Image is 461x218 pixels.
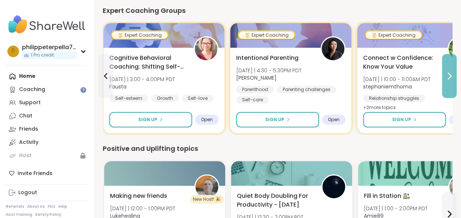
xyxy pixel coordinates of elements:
a: FAQ [48,204,55,209]
img: Natasha [322,37,344,60]
img: QueenOfTheNight [322,175,345,198]
span: Fill in Station 🚉 [364,192,410,200]
div: Logout [18,189,37,196]
div: Positive and Uplifting topics [103,143,452,154]
span: [DATE] | 1:00 - 2:00PM PDT [364,205,428,212]
span: Connect w Confidence: Know Your Value [363,54,439,71]
div: Expert Coaching [239,32,294,39]
span: Sign Up [392,116,411,123]
span: Making new friends [110,192,167,200]
div: Coaching [19,86,45,93]
img: Lukehealing [195,175,218,198]
div: Chat [19,112,32,120]
a: Activity [6,136,88,149]
span: Cognitive Behavioral Coaching: Shifting Self-Talk [109,54,186,71]
div: Support [19,99,41,106]
div: Expert Coaching [366,32,421,39]
div: Growth [151,95,179,102]
b: Fausta [109,83,127,90]
div: Relationship struggles [363,95,425,102]
b: stephaniemthoma [363,83,412,90]
span: [DATE] | 4:30 - 5:30PM PDT [236,67,301,74]
div: Self-care [236,96,269,103]
div: New Host! 🎉 [190,195,224,204]
img: ShareWell Nav Logo [6,12,88,37]
span: [DATE] | 3:00 - 4:00PM PDT [109,76,175,83]
div: Friends [19,126,38,133]
b: [PERSON_NAME] [236,74,277,81]
a: Logout [6,186,88,199]
div: Parenthood [236,86,274,93]
a: Support [6,96,88,109]
div: Parenting challenges [277,86,336,93]
a: Safety Policy [35,212,61,217]
a: Chat [6,109,88,123]
div: Self-esteem [109,95,148,102]
div: philippeterpella7777 [22,43,77,51]
a: Friends [6,123,88,136]
div: Expert Coaching [112,32,168,39]
span: Open [201,117,213,123]
div: Activity [19,139,39,146]
a: Host [6,149,88,162]
div: Invite Friends [6,167,88,180]
a: Coaching [6,83,88,96]
span: Quiet Body Doubling For Productivity - [DATE] [237,192,313,209]
button: Sign Up [236,112,319,127]
div: Host [19,152,32,159]
div: Expert Coaching Groups [103,6,452,16]
span: [DATE] | 10:00 - 11:00AM PDT [363,76,431,83]
span: [DATE] | 12:00 - 1:00PM PDT [110,205,175,212]
span: Intentional Parenting [236,54,299,62]
span: Open [328,117,340,123]
a: About Us [27,204,45,209]
span: Sign Up [138,116,157,123]
div: Self-love [182,95,213,102]
a: Help [58,204,67,209]
span: p [11,47,15,56]
span: Sign Up [265,116,284,123]
iframe: Spotlight [80,87,86,93]
img: Fausta [195,37,217,60]
a: Referrals [6,204,24,209]
span: 1 Pro credit [31,52,54,58]
a: Host Training [6,212,32,217]
button: Sign Up [363,112,446,127]
button: Sign Up [109,112,192,127]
